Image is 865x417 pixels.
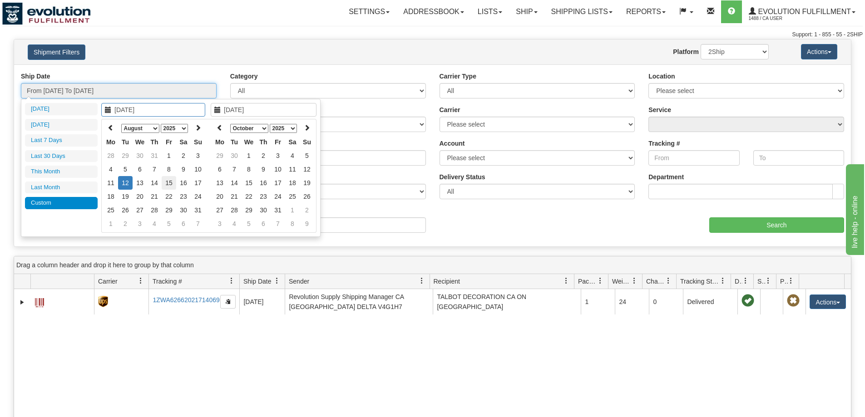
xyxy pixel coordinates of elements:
td: 5 [118,162,133,176]
label: Service [648,105,671,114]
td: 7 [271,217,285,231]
td: 16 [176,176,191,190]
td: 0 [649,289,683,314]
td: 31 [191,203,205,217]
a: 1ZWA62662021714069 [153,296,219,304]
td: 25 [104,203,118,217]
span: Recipient [434,277,460,286]
a: Recipient filter column settings [559,273,574,289]
td: 12 [118,176,133,190]
a: Weight filter column settings [627,273,642,289]
td: 29 [213,149,227,162]
td: 16 [256,176,271,190]
td: Revolution Supply Shipping Manager CA [GEOGRAPHIC_DATA] DELTA V4G1H7 [285,289,433,314]
th: Sa [176,135,191,149]
span: Evolution Fulfillment [756,8,851,15]
td: 29 [242,203,256,217]
a: Ship [509,0,544,23]
td: 7 [191,217,205,231]
td: 28 [227,203,242,217]
td: 2 [300,203,314,217]
a: Delivery Status filter column settings [738,273,753,289]
td: 24 [615,289,649,314]
li: This Month [25,166,98,178]
td: 19 [300,176,314,190]
td: 14 [147,176,162,190]
span: Packages [578,277,597,286]
td: 6 [256,217,271,231]
td: 1 [162,149,176,162]
a: Carrier filter column settings [133,273,148,289]
td: TALBOT DECORATION CA ON [GEOGRAPHIC_DATA] [433,289,581,314]
td: 11 [104,176,118,190]
td: 6 [213,162,227,176]
button: Actions [801,44,837,59]
li: Custom [25,197,98,209]
label: Carrier Type [440,72,476,81]
td: 9 [176,162,191,176]
td: 27 [133,203,147,217]
td: 15 [162,176,176,190]
span: On time [741,294,754,307]
td: 30 [256,203,271,217]
td: 5 [242,217,256,231]
td: 31 [271,203,285,217]
a: Shipment Issues filter column settings [761,273,776,289]
th: Su [191,135,205,149]
td: 21 [147,190,162,203]
td: 3 [271,149,285,162]
a: Addressbook [396,0,471,23]
label: Location [648,72,675,81]
td: 1 [242,149,256,162]
td: 3 [133,217,147,231]
a: Shipping lists [544,0,619,23]
th: Tu [227,135,242,149]
div: Support: 1 - 855 - 55 - 2SHIP [2,31,863,39]
th: Th [147,135,162,149]
td: 11 [285,162,300,176]
td: 4 [147,217,162,231]
td: 6 [133,162,147,176]
td: 8 [242,162,256,176]
td: 22 [162,190,176,203]
td: 10 [191,162,205,176]
li: Last 7 Days [25,134,98,147]
th: Fr [162,135,176,149]
span: Delivery Status [735,277,742,286]
th: Su [300,135,314,149]
td: 9 [256,162,271,176]
img: 8 - UPS [98,296,108,307]
th: Mo [213,135,227,149]
td: 13 [213,176,227,190]
span: Pickup Not Assigned [787,294,800,307]
td: 8 [285,217,300,231]
span: Weight [612,277,631,286]
div: grid grouping header [14,256,851,274]
a: Charge filter column settings [661,273,676,289]
th: We [242,135,256,149]
td: 28 [104,149,118,162]
span: Sender [289,277,309,286]
label: Tracking # [648,139,680,148]
td: 22 [242,190,256,203]
button: Shipment Filters [28,44,85,60]
td: 12 [300,162,314,176]
input: To [753,150,844,166]
td: 30 [133,149,147,162]
td: 5 [162,217,176,231]
td: 7 [147,162,162,176]
a: Evolution Fulfillment 1488 / CA User [742,0,862,23]
td: 23 [176,190,191,203]
th: We [133,135,147,149]
td: 14 [227,176,242,190]
a: Label [35,294,44,309]
td: 8 [162,162,176,176]
td: 7 [227,162,242,176]
td: 15 [242,176,256,190]
a: Tracking # filter column settings [224,273,239,289]
td: 9 [300,217,314,231]
th: Mo [104,135,118,149]
li: [DATE] [25,103,98,115]
td: 24 [271,190,285,203]
span: Pickup Status [780,277,788,286]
